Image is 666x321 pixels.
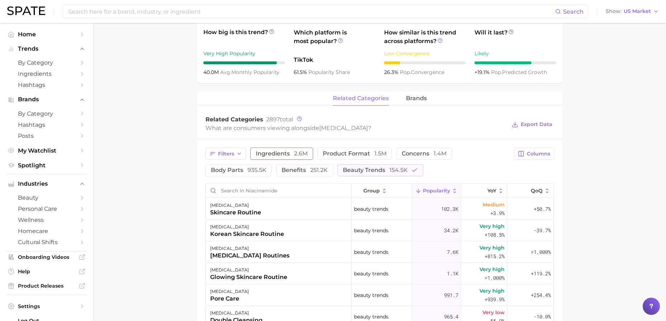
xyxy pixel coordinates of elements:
div: [MEDICAL_DATA] [210,309,263,317]
button: QoQ [507,184,553,198]
span: Show [606,9,622,13]
span: 61.5% [294,69,308,75]
div: [MEDICAL_DATA] [210,244,289,253]
span: cultural shifts [18,239,75,246]
span: +815.2% [485,252,505,261]
span: homecare [18,228,75,234]
span: Trends [18,46,75,52]
div: [MEDICAL_DATA] [210,201,261,210]
span: body parts [211,167,266,173]
div: korean skincare routine [210,230,284,238]
button: [MEDICAL_DATA]korean skincare routinebeauty trends34.2kVery high+108.5%-39.7% [206,220,554,241]
span: beauty trends [354,291,388,299]
button: Popularity [412,184,461,198]
span: beauty trends [354,269,388,278]
button: [MEDICAL_DATA]pore carebeauty trends991.7Very high+939.9%+254.4% [206,284,554,306]
div: glowing skincare routine [210,273,287,282]
span: 2897 [266,116,280,123]
span: Spotlight [18,162,75,169]
div: [MEDICAL_DATA] routines [210,251,289,260]
button: Filters [206,148,246,160]
span: >1,000% [485,274,505,281]
span: Very high [480,265,505,274]
span: by Category [18,110,75,117]
span: 1.4m [434,150,447,157]
input: Search here for a brand, industry, or ingredient [67,5,555,18]
span: +108.5% [485,231,505,239]
div: 7 / 10 [474,61,556,64]
span: convergence [400,69,444,75]
span: -10.0% [534,312,551,321]
div: [MEDICAL_DATA] [210,287,249,296]
span: ingredients [256,151,308,157]
span: Hashtags [18,82,75,88]
button: [MEDICAL_DATA][MEDICAL_DATA] routinesbeauty trends7.6kVery high+815.2%>1,000% [206,241,554,263]
div: Low Convergence [384,49,466,58]
span: 26.3% [384,69,400,75]
span: Posts [18,132,75,139]
span: Onboarding Videos [18,254,75,260]
span: +119.2% [531,269,551,278]
span: benefits [282,167,328,173]
a: beauty [6,192,88,203]
button: Export Data [510,120,554,130]
span: 154.5k [389,167,408,173]
a: Hashtags [6,119,88,130]
span: Export Data [521,121,552,127]
span: 7.6k [447,248,458,256]
span: beauty [18,194,75,201]
a: by Category [6,108,88,119]
span: +19.1% [474,69,491,75]
span: Settings [18,303,75,310]
div: Likely [474,49,556,58]
span: Very high [480,222,505,231]
span: Help [18,268,75,275]
button: [MEDICAL_DATA]skincare routinebeauty trends102.3kMedium+3.9%+50.7% [206,198,554,220]
span: 2.6m [294,150,308,157]
span: Product Releases [18,283,75,289]
a: Posts [6,130,88,141]
span: Brands [18,96,75,103]
div: pore care [210,294,249,303]
button: group [351,184,412,198]
a: Product Releases [6,280,88,291]
span: wellness [18,217,75,223]
span: [MEDICAL_DATA] [319,125,368,131]
div: skincare routine [210,208,261,217]
a: homecare [6,225,88,237]
span: 965.4 [444,312,458,321]
span: +3.9% [490,209,505,218]
a: by Category [6,57,88,68]
span: +50.7% [534,205,551,213]
span: Will it last? [474,28,556,46]
button: ShowUS Market [604,7,661,16]
span: 1.5m [374,150,387,157]
span: beauty trends [354,226,388,235]
span: beauty trends [354,312,388,321]
span: monthly popularity [220,69,279,75]
span: TikTok [294,56,375,64]
span: Columns [527,151,550,157]
span: >1,000% [531,248,551,255]
a: wellness [6,214,88,225]
span: 251.2k [310,167,328,173]
span: YoY [487,188,496,194]
abbr: popularity index [400,69,411,75]
span: Filters [218,151,234,157]
img: SPATE [7,6,45,15]
span: How similar is this trend across platforms? [384,28,466,46]
span: My Watchlist [18,147,75,154]
a: Home [6,29,88,40]
span: QoQ [531,188,543,194]
a: My Watchlist [6,145,88,156]
button: YoY [461,184,507,198]
span: Search [563,8,584,15]
a: cultural shifts [6,237,88,248]
span: Ingredients [18,70,75,77]
a: Spotlight [6,160,88,171]
span: 34.2k [444,226,458,235]
a: Help [6,266,88,277]
button: Columns [514,148,554,160]
span: +939.9% [485,295,505,304]
span: personal care [18,205,75,212]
